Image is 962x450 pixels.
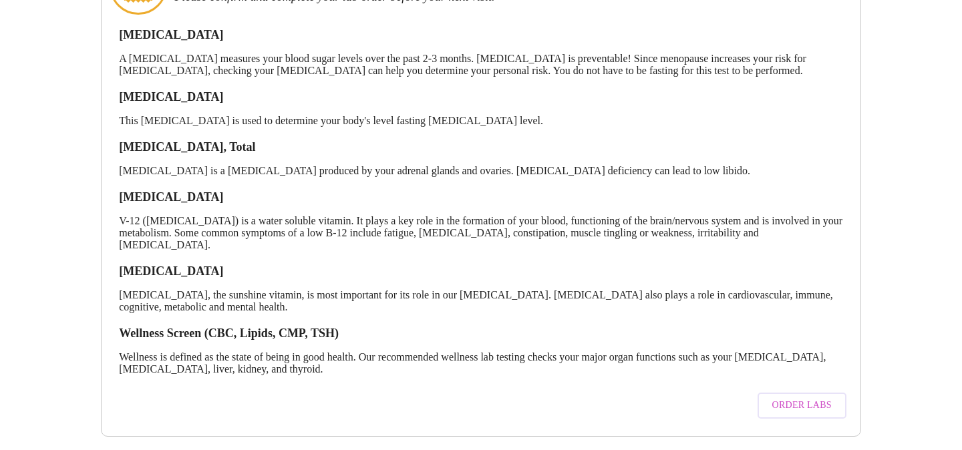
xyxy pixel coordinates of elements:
[119,140,843,154] h3: [MEDICAL_DATA], Total
[119,28,843,42] h3: [MEDICAL_DATA]
[119,326,843,341] h3: Wellness Screen (CBC, Lipids, CMP, TSH)
[119,53,843,77] p: A [MEDICAL_DATA] measures your blood sugar levels over the past 2-3 months. [MEDICAL_DATA] is pre...
[772,397,832,414] span: Order Labs
[119,115,843,127] p: This [MEDICAL_DATA] is used to determine your body's level fasting [MEDICAL_DATA] level.
[119,165,843,177] p: [MEDICAL_DATA] is a [MEDICAL_DATA] produced by your adrenal glands and ovaries. [MEDICAL_DATA] de...
[119,264,843,278] h3: [MEDICAL_DATA]
[119,190,843,204] h3: [MEDICAL_DATA]
[758,393,846,419] button: Order Labs
[119,90,843,104] h3: [MEDICAL_DATA]
[754,386,850,425] a: Order Labs
[119,351,843,375] p: Wellness is defined as the state of being in good health. Our recommended wellness lab testing ch...
[119,215,843,251] p: V-12 ([MEDICAL_DATA]) is a water soluble vitamin. It plays a key role in the formation of your bl...
[119,289,843,313] p: [MEDICAL_DATA], the sunshine vitamin, is most important for its role in our [MEDICAL_DATA]. [MEDI...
